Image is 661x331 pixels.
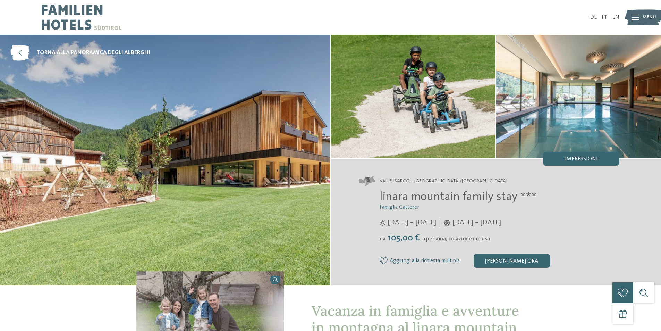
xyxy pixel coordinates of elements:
[452,218,501,227] span: [DATE] – [DATE]
[602,15,607,20] a: IT
[565,156,598,162] span: Impressioni
[380,205,419,210] span: Famiglia Gatterer
[331,35,496,158] img: Un luogo ideale per Little Nature Ranger a Valles
[388,218,436,227] span: [DATE] – [DATE]
[643,14,656,21] span: Menu
[443,220,451,226] i: Orari d'apertura inverno
[10,45,150,61] a: torna alla panoramica degli alberghi
[390,258,460,264] span: Aggiungi alla richiesta multipla
[590,15,597,20] a: DE
[612,15,619,20] a: EN
[380,178,507,185] span: Valle Isarco – [GEOGRAPHIC_DATA]/[GEOGRAPHIC_DATA]
[36,49,150,57] span: torna alla panoramica degli alberghi
[386,233,422,242] span: 105,00 €
[380,236,385,242] span: da
[380,191,537,203] span: linara mountain family stay ***
[380,220,386,226] i: Orari d'apertura estate
[496,35,661,158] img: Un luogo ideale per Little Nature Ranger a Valles
[474,254,550,268] div: [PERSON_NAME] ora
[422,236,490,242] span: a persona, colazione inclusa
